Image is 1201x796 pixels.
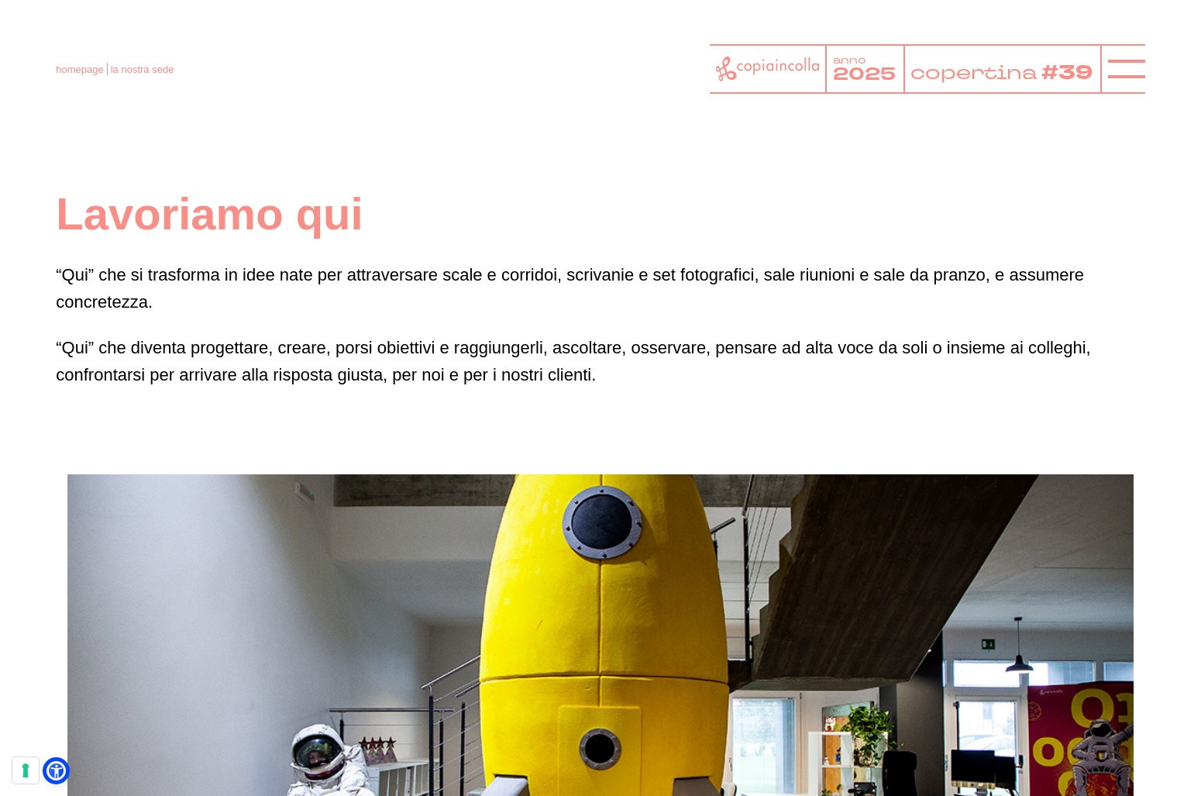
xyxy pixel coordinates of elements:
a: Open Accessibility Menu [46,761,66,780]
a: homepage [56,64,103,75]
tspan: anno [833,53,866,67]
tspan: #39 [1041,60,1093,87]
h1: Lavoriamo qui [56,186,1144,243]
p: “Qui” che diventa progettare, creare, porsi obiettivi e raggiungerli, ascoltare, osservare, pensa... [56,334,1144,388]
span: la nostra sede [111,64,174,75]
tspan: 2025 [833,62,896,86]
tspan: copertina [910,60,1037,84]
p: “Qui” che si trasforma in idee nate per attraversare scale e corridoi, scrivanie e set fotografic... [56,261,1144,315]
button: Le tue preferenze relative al consenso per le tecnologie di tracciamento [12,757,39,784]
